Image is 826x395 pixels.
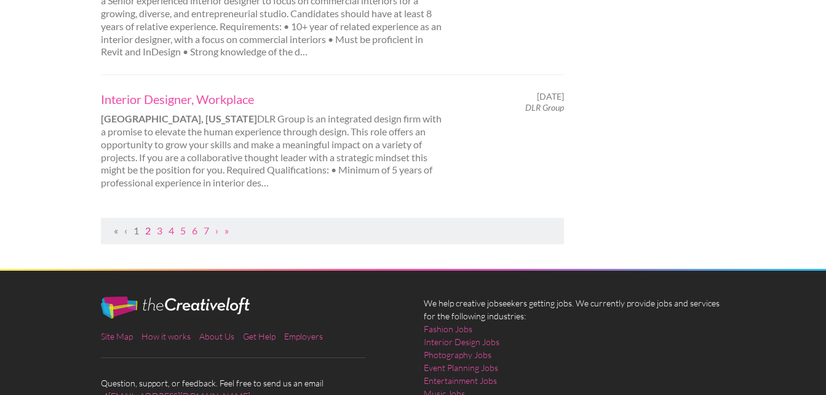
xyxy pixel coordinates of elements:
[204,225,209,236] a: Page 7
[141,331,191,341] a: How it works
[424,348,491,361] a: Photography Jobs
[525,102,564,113] em: DLR Group
[101,91,443,107] a: Interior Designer, Workplace
[224,225,229,236] a: Last Page, Page 41
[424,322,472,335] a: Fashion Jobs
[133,225,139,236] a: Page 1
[114,225,118,236] span: First Page
[424,335,499,348] a: Interior Design Jobs
[199,331,234,341] a: About Us
[284,331,323,341] a: Employers
[101,297,250,319] img: The Creative Loft
[145,225,151,236] a: Page 2
[101,113,257,124] strong: [GEOGRAPHIC_DATA], [US_STATE]
[101,331,133,341] a: Site Map
[192,225,197,236] a: Page 6
[243,331,276,341] a: Get Help
[424,361,498,374] a: Event Planning Jobs
[424,374,497,387] a: Entertainment Jobs
[124,225,127,236] span: Previous Page
[537,91,564,102] span: [DATE]
[180,225,186,236] a: Page 5
[215,225,218,236] a: Next Page
[169,225,174,236] a: Page 4
[90,91,454,190] div: DLR Group is an integrated design firm with a promise to elevate the human experience through des...
[157,225,162,236] a: Page 3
